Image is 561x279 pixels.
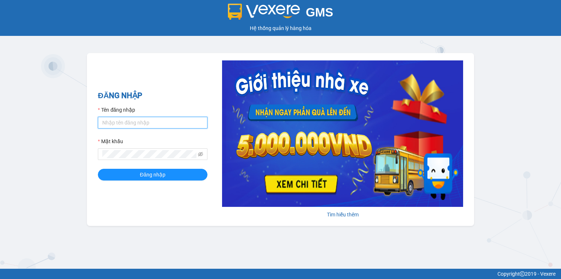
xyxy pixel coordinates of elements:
[222,60,463,207] img: banner-0
[228,4,300,20] img: logo 2
[98,169,207,181] button: Đăng nhập
[520,271,525,276] span: copyright
[222,211,463,219] div: Tìm hiểu thêm
[98,90,207,102] h2: ĐĂNG NHẬP
[98,106,135,114] label: Tên đăng nhập
[140,171,165,179] span: Đăng nhập
[102,150,196,158] input: Mật khẩu
[98,117,207,129] input: Tên đăng nhập
[228,11,333,17] a: GMS
[98,137,123,145] label: Mật khẩu
[2,24,559,32] div: Hệ thống quản lý hàng hóa
[306,5,333,19] span: GMS
[198,152,203,157] span: eye-invisible
[5,270,556,278] div: Copyright 2019 - Vexere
